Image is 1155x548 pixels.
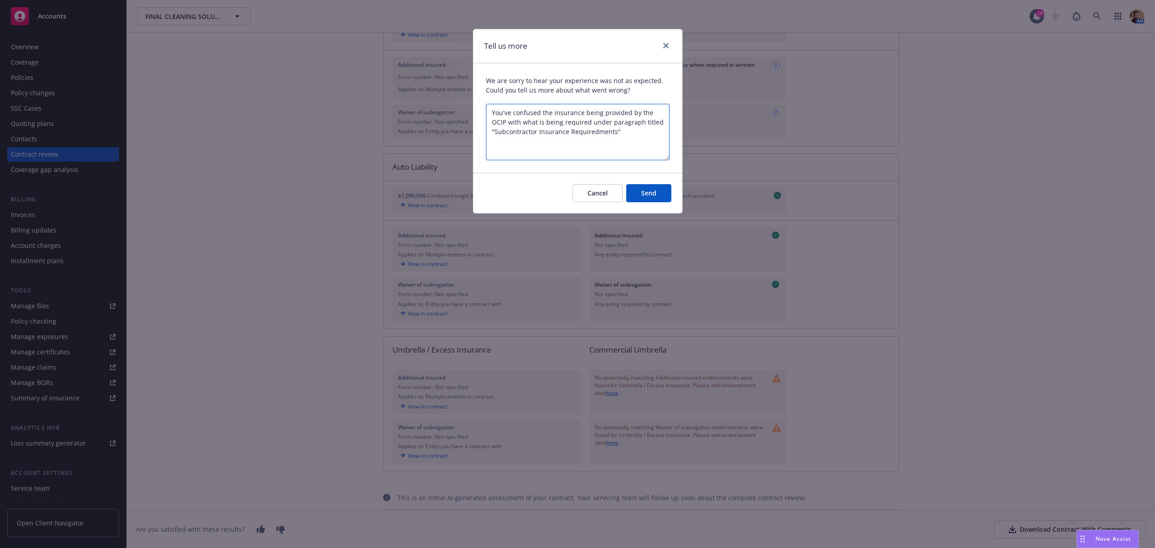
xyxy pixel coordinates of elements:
textarea: What went wrong? [486,104,670,160]
a: close [661,40,671,51]
button: Send [626,184,671,202]
span: Nova Assist [1095,535,1131,543]
div: Drag to move [1077,530,1088,548]
button: Nova Assist [1076,530,1139,548]
button: Cancel [573,184,623,202]
div: We are sorry to hear your experience was not as expected. Could you tell us more about what went ... [486,76,670,95]
h1: Tell us more [484,40,527,52]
